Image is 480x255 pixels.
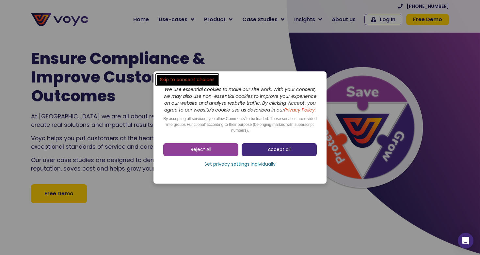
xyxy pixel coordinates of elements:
sup: 2 [245,115,247,119]
a: Accept all [242,143,317,156]
span: By accepting all services, you allow Comments to be loaded. These services are divided into group... [163,116,317,133]
sup: 2 [205,121,206,125]
span: Job title [87,53,109,60]
span: Set privacy settings individually [204,161,276,168]
a: Set privacy settings individually [163,159,317,169]
a: Privacy Policy [284,107,315,113]
span: Accept all [268,146,291,153]
a: Skip to consent choices [157,75,218,85]
a: Privacy Policy [135,136,165,142]
span: Phone [87,26,103,34]
i: We use essential cookies to make our site work. With your consent, we may also use non-essential ... [164,86,317,113]
a: Reject All [163,143,238,156]
span: Reject All [191,146,211,153]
